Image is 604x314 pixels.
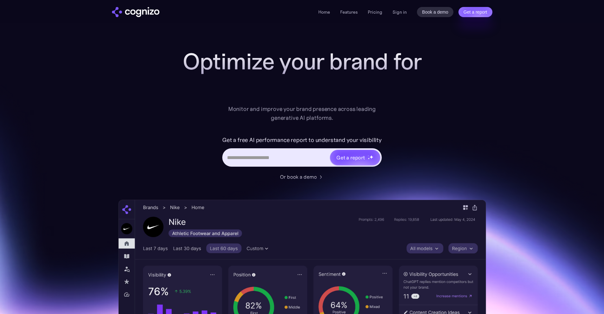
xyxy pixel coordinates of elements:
[417,7,453,17] a: Book a demo
[280,173,317,181] div: Or book a demo
[369,155,373,159] img: star
[368,9,382,15] a: Pricing
[280,173,324,181] a: Or book a demo
[112,7,159,17] a: home
[318,9,330,15] a: Home
[340,9,358,15] a: Features
[368,157,370,160] img: star
[329,149,381,166] a: Get a reportstarstarstar
[175,49,429,74] h1: Optimize your brand for
[336,154,365,161] div: Get a report
[458,7,492,17] a: Get a report
[222,135,382,145] label: Get a free AI performance report to understand your visibility
[368,155,369,156] img: star
[393,8,407,16] a: Sign in
[222,135,382,170] form: Hero URL Input Form
[224,105,380,122] div: Monitor and improve your brand presence across leading generative AI platforms.
[112,7,159,17] img: cognizo logo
